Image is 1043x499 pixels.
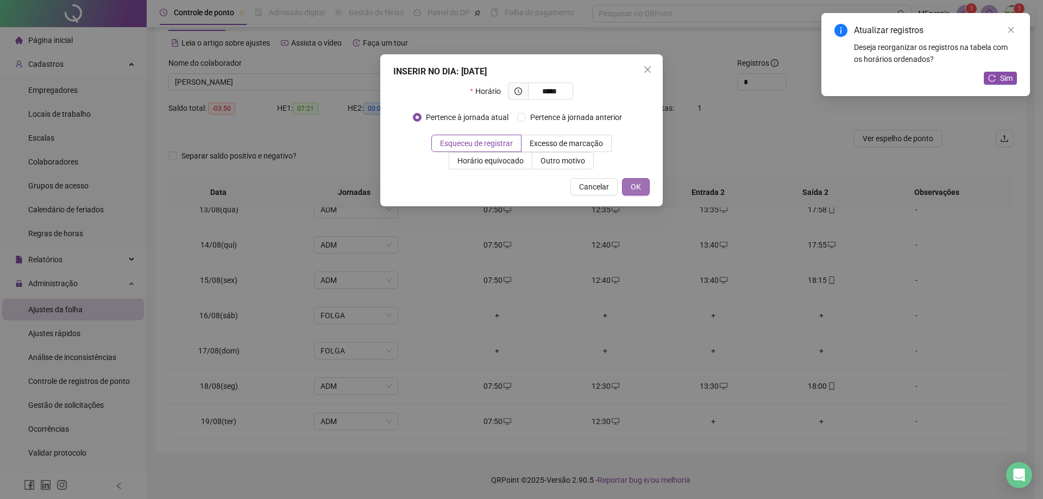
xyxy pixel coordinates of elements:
span: Esqueceu de registrar [440,139,513,148]
label: Horário [470,83,507,100]
span: OK [631,181,641,193]
span: Outro motivo [541,156,585,165]
div: Open Intercom Messenger [1006,462,1032,488]
span: Sim [1000,72,1013,84]
button: Close [639,61,656,78]
span: Pertence à jornada atual [422,111,513,123]
span: info-circle [834,24,847,37]
div: Deseja reorganizar os registros na tabela com os horários ordenados? [854,41,1017,65]
span: close [643,65,652,74]
span: clock-circle [514,87,522,95]
div: Atualizar registros [854,24,1017,37]
span: Pertence à jornada anterior [526,111,626,123]
span: reload [988,74,996,82]
button: Cancelar [570,178,618,195]
div: INSERIR NO DIA : [DATE] [393,65,650,78]
button: Sim [984,72,1017,85]
span: close [1007,26,1015,34]
a: Close [1005,24,1017,36]
span: Horário equivocado [457,156,524,165]
span: Excesso de marcação [530,139,603,148]
button: OK [622,178,650,195]
span: Cancelar [579,181,609,193]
